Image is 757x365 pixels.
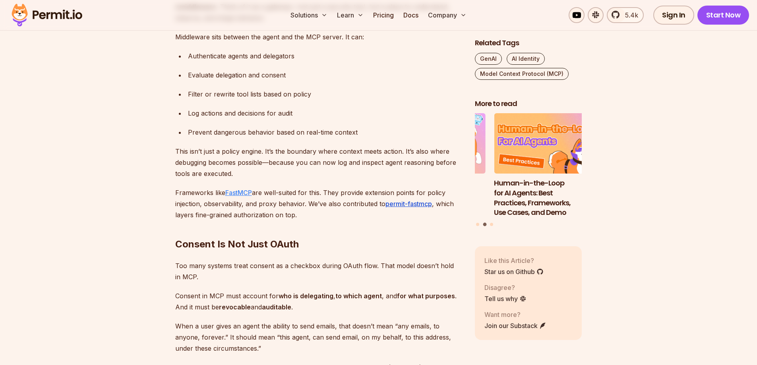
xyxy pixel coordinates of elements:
a: FastMCP [225,189,252,197]
a: Model Context Protocol (MCP) [475,68,569,80]
button: Company [425,7,470,23]
p: Middleware sits between the agent and the MCP server. It can: [175,31,462,42]
a: Human-in-the-Loop for AI Agents: Best Practices, Frameworks, Use Cases, and DemoHuman-in-the-Loop... [494,114,601,218]
p: Consent in MCP must account for , , and . And it must be and . [175,290,462,313]
button: Solutions [287,7,331,23]
div: Evaluate delegation and consent [188,70,462,81]
div: Log actions and decisions for audit [188,108,462,119]
a: Sign In [653,6,694,25]
h3: Why JWTs Can’t Handle AI Agent Access [378,178,486,198]
a: permit-fastmcp [385,200,432,208]
a: 5.4k [607,7,644,23]
a: Join our Substack [484,321,546,330]
a: Docs [400,7,422,23]
li: 2 of 3 [494,114,601,218]
div: Authenticate agents and delegators [188,50,462,62]
a: Start Now [697,6,749,25]
a: Pricing [370,7,397,23]
strong: revocable [219,303,251,311]
div: Filter or rewrite tool lists based on policy [188,89,462,100]
p: When a user gives an agent the ability to send emails, that doesn’t mean “any emails, to anyone, ... [175,321,462,354]
a: Tell us why [484,294,527,303]
a: GenAI [475,53,502,65]
button: Go to slide 2 [483,223,486,226]
h3: Human-in-the-Loop for AI Agents: Best Practices, Frameworks, Use Cases, and Demo [494,178,601,218]
p: Want more? [484,310,546,319]
li: 1 of 3 [378,114,486,218]
strong: to which agent [335,292,382,300]
p: This isn’t just a policy engine. It’s the boundary where context meets action. It’s also where de... [175,146,462,179]
img: Permit logo [8,2,86,29]
h2: Related Tags [475,38,582,48]
div: Prevent dangerous behavior based on real-time context [188,127,462,138]
a: Star us on Github [484,267,544,276]
strong: for what purposes [397,292,455,300]
h2: More to read [475,99,582,109]
h2: Consent Is Not Just OAuth [175,206,462,251]
strong: auditable [262,303,291,311]
p: Too many systems treat consent as a checkbox during OAuth flow. That model doesn’t hold in MCP. [175,260,462,282]
strong: who is delegating [279,292,333,300]
img: Human-in-the-Loop for AI Agents: Best Practices, Frameworks, Use Cases, and Demo [494,114,601,174]
span: 5.4k [620,10,638,20]
button: Go to slide 1 [476,223,479,226]
p: Disagree? [484,283,527,292]
button: Learn [334,7,367,23]
div: Posts [475,114,582,228]
a: AI Identity [507,53,545,65]
p: Like this Article? [484,256,544,265]
button: Go to slide 3 [490,223,493,226]
p: Frameworks like are well-suited for this. They provide extension points for policy injection, obs... [175,187,462,220]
